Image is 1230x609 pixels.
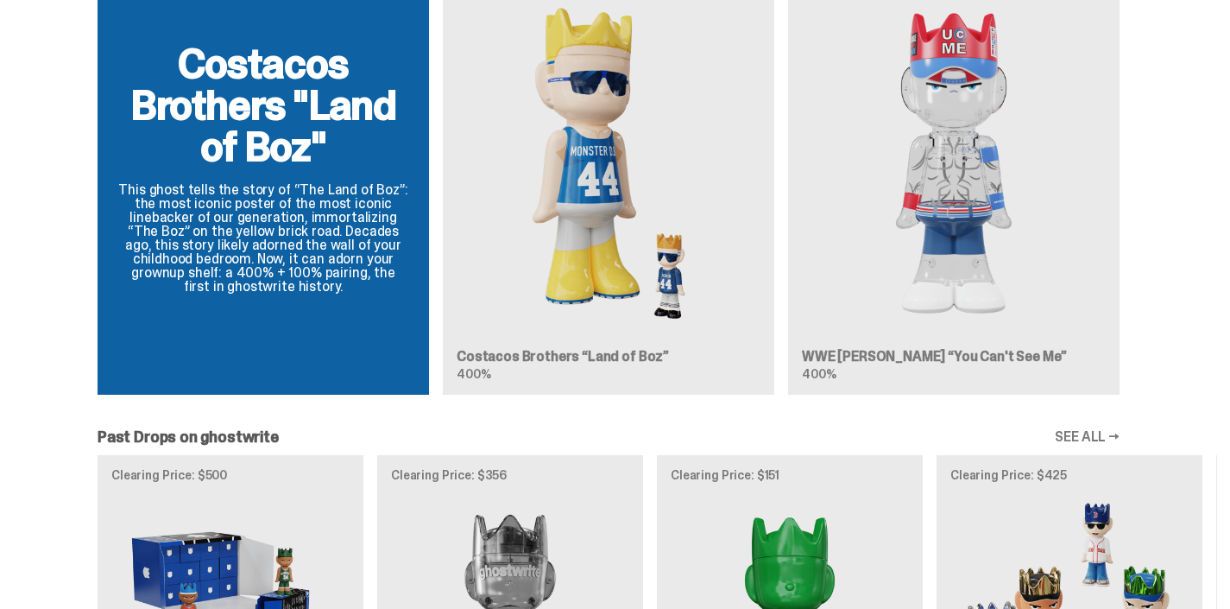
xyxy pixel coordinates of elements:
h2: Costacos Brothers "Land of Boz" [118,43,408,168]
p: Clearing Price: $151 [671,469,909,481]
p: Clearing Price: $500 [111,469,350,481]
h3: Costacos Brothers “Land of Boz” [457,350,760,364]
p: Clearing Price: $356 [391,469,629,481]
p: This ghost tells the story of “The Land of Boz”: the most iconic poster of the most iconic lineba... [118,183,408,294]
h2: Past Drops on ghostwrite [98,429,279,445]
a: SEE ALL → [1055,430,1120,444]
span: 400% [457,366,490,382]
p: Clearing Price: $425 [950,469,1189,481]
span: 400% [802,366,836,382]
h3: WWE [PERSON_NAME] “You Can't See Me” [802,350,1106,364]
